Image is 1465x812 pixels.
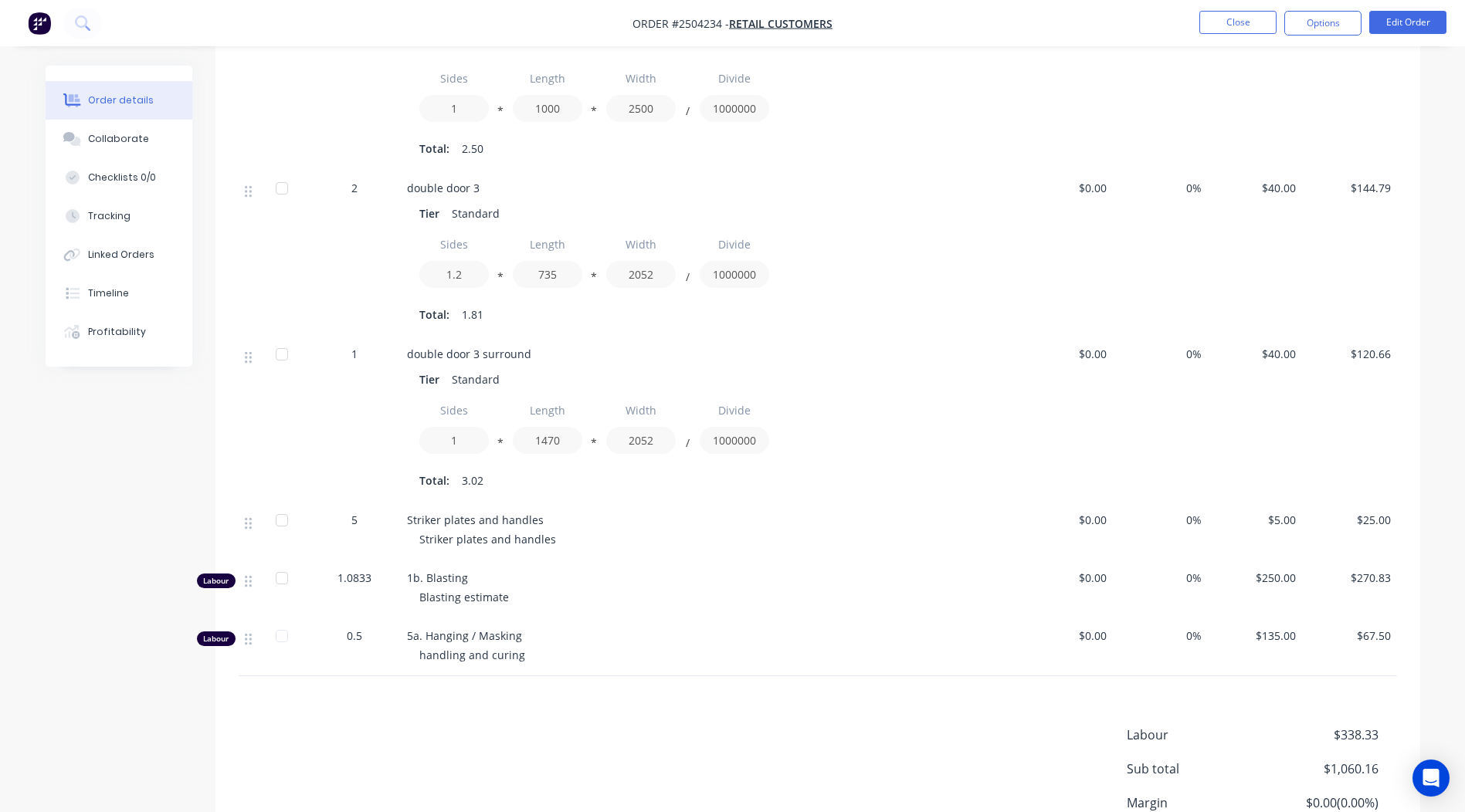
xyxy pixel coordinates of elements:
[46,274,192,313] button: Timeline
[1025,512,1107,528] span: $0.00
[407,628,522,643] span: 5a. Hanging / Masking
[606,65,676,92] input: Label
[680,274,695,286] button: /
[88,132,149,146] div: Collaborate
[1025,570,1107,586] span: $0.00
[1308,346,1391,362] span: $120.66
[1119,346,1202,362] span: 0%
[351,512,358,528] span: 5
[419,65,489,92] input: Label
[351,346,358,362] span: 1
[1025,628,1107,644] span: $0.00
[446,202,506,225] div: Standard
[700,261,769,288] input: Value
[407,570,468,585] span: 1b. Blasting
[28,12,51,35] img: Factory
[700,65,769,92] input: Label
[419,231,489,258] input: Label
[407,347,531,361] span: double door 3 surround
[1119,512,1202,528] span: 0%
[197,631,236,646] div: Labour
[606,427,676,454] input: Value
[419,590,509,604] span: Blasting estimate
[513,65,582,92] input: Label
[700,231,769,258] input: Label
[680,108,695,120] button: /
[606,231,676,258] input: Label
[347,628,362,644] span: 0.5
[700,427,769,454] input: Value
[1127,726,1264,744] span: Labour
[1214,512,1297,528] span: $5.00
[1369,11,1446,34] button: Edit Order
[1127,793,1264,812] span: Margin
[446,368,506,391] div: Standard
[1263,793,1378,812] span: $0.00 ( 0.00 %)
[1119,180,1202,196] span: 0%
[680,440,695,452] button: /
[419,472,449,489] span: Total:
[46,120,192,158] button: Collaborate
[88,325,146,339] div: Profitability
[700,95,769,122] input: Value
[606,95,676,122] input: Value
[419,140,449,157] span: Total:
[1308,180,1391,196] span: $144.79
[1308,570,1391,586] span: $270.83
[606,397,676,424] input: Label
[513,231,582,258] input: Label
[88,209,131,223] div: Tracking
[462,472,483,489] span: 3.02
[729,16,833,31] a: Retail Customers
[419,397,489,424] input: Label
[46,313,192,351] button: Profitability
[419,427,489,454] input: Value
[419,648,525,662] span: handling and curing
[513,261,582,288] input: Value
[46,235,192,274] button: Linked Orders
[513,95,582,122] input: Value
[1308,512,1391,528] span: $25.00
[462,306,483,323] span: 1.81
[632,16,729,31] span: Order #2504234 -
[1119,570,1202,586] span: 0%
[419,306,449,323] span: Total:
[1199,11,1277,34] button: Close
[1214,628,1297,644] span: $135.00
[419,261,489,288] input: Value
[1214,180,1297,196] span: $40.00
[419,368,446,391] div: Tier
[337,570,371,586] span: 1.0833
[513,397,582,424] input: Label
[419,202,446,225] div: Tier
[407,181,480,195] span: double door 3
[88,286,129,300] div: Timeline
[1025,180,1107,196] span: $0.00
[1119,628,1202,644] span: 0%
[46,197,192,235] button: Tracking
[700,397,769,424] input: Label
[1308,628,1391,644] span: $67.50
[407,513,544,527] span: Striker plates and handles
[1284,11,1362,36] button: Options
[462,140,483,157] span: 2.50
[606,261,676,288] input: Value
[88,171,156,184] div: Checklists 0/0
[419,532,556,546] span: Striker plates and handles
[88,93,154,107] div: Order details
[513,427,582,454] input: Value
[1025,346,1107,362] span: $0.00
[88,248,154,262] div: Linked Orders
[419,95,489,122] input: Value
[46,81,192,120] button: Order details
[1263,760,1378,778] span: $1,060.16
[1412,760,1450,797] div: Open Intercom Messenger
[351,180,358,196] span: 2
[1263,726,1378,744] span: $338.33
[1214,346,1297,362] span: $40.00
[1127,760,1264,778] span: Sub total
[46,158,192,197] button: Checklists 0/0
[197,573,236,588] div: Labour
[1214,570,1297,586] span: $250.00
